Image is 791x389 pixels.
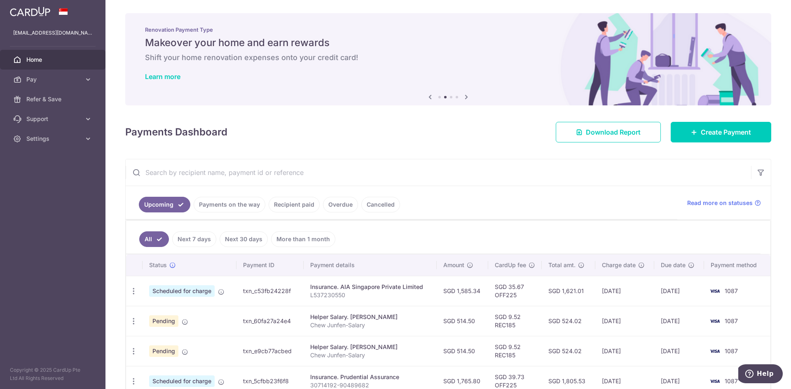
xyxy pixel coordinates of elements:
[707,346,723,356] img: Bank Card
[125,13,771,105] img: Renovation banner
[149,261,167,269] span: Status
[738,364,783,385] iframe: Opens a widget where you can find more information
[725,347,738,354] span: 1087
[595,336,655,366] td: [DATE]
[149,285,215,297] span: Scheduled for charge
[602,261,636,269] span: Charge date
[725,317,738,324] span: 1087
[687,199,761,207] a: Read more on statuses
[310,313,431,321] div: Helper Salary. [PERSON_NAME]
[149,315,178,327] span: Pending
[595,276,655,306] td: [DATE]
[495,261,526,269] span: CardUp fee
[145,72,180,81] a: Learn more
[687,199,753,207] span: Read more on statuses
[671,122,771,142] a: Create Payment
[725,377,738,384] span: 1087
[556,122,661,142] a: Download Report
[707,376,723,386] img: Bank Card
[304,254,437,276] th: Payment details
[310,343,431,351] div: Helper Salary. [PERSON_NAME]
[443,261,464,269] span: Amount
[26,115,81,123] span: Support
[361,197,400,212] a: Cancelled
[310,321,431,329] p: Chew Junfen-Salary
[271,231,335,247] a: More than 1 month
[323,197,358,212] a: Overdue
[488,306,542,336] td: SGD 9.52 REC185
[701,127,751,137] span: Create Payment
[145,53,751,63] h6: Shift your home renovation expenses onto your credit card!
[654,306,704,336] td: [DATE]
[139,231,169,247] a: All
[725,287,738,294] span: 1087
[654,336,704,366] td: [DATE]
[310,351,431,359] p: Chew Junfen-Salary
[236,276,304,306] td: txn_c53fb24228f
[310,373,431,381] div: Insurance. Prudential Assurance
[310,283,431,291] div: Insurance. AIA Singapore Private Limited
[310,291,431,299] p: L537230550
[437,306,488,336] td: SGD 514.50
[542,276,595,306] td: SGD 1,621.01
[488,336,542,366] td: SGD 9.52 REC185
[707,286,723,296] img: Bank Card
[172,231,216,247] a: Next 7 days
[661,261,686,269] span: Due date
[125,125,227,140] h4: Payments Dashboard
[269,197,320,212] a: Recipient paid
[704,254,770,276] th: Payment method
[586,127,641,137] span: Download Report
[26,135,81,143] span: Settings
[10,7,50,16] img: CardUp
[149,375,215,387] span: Scheduled for charge
[488,276,542,306] td: SGD 35.67 OFF225
[595,306,655,336] td: [DATE]
[236,306,304,336] td: txn_60fa27a24e4
[26,56,81,64] span: Home
[26,95,81,103] span: Refer & Save
[236,336,304,366] td: txn_e9cb77acbed
[126,159,751,186] input: Search by recipient name, payment id or reference
[26,75,81,84] span: Pay
[542,336,595,366] td: SGD 524.02
[542,306,595,336] td: SGD 524.02
[13,29,92,37] p: [EMAIL_ADDRESS][DOMAIN_NAME]
[139,197,190,212] a: Upcoming
[145,26,751,33] p: Renovation Payment Type
[548,261,576,269] span: Total amt.
[145,36,751,49] h5: Makeover your home and earn rewards
[654,276,704,306] td: [DATE]
[236,254,304,276] th: Payment ID
[194,197,265,212] a: Payments on the way
[220,231,268,247] a: Next 30 days
[437,336,488,366] td: SGD 514.50
[149,345,178,357] span: Pending
[707,316,723,326] img: Bank Card
[437,276,488,306] td: SGD 1,585.34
